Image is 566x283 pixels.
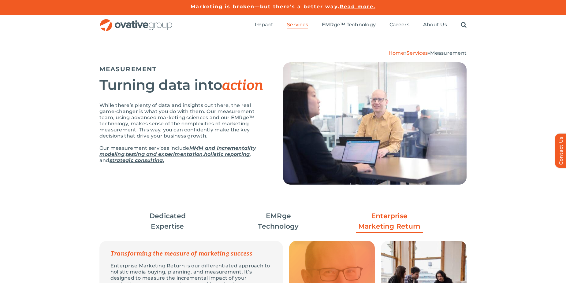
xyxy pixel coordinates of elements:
a: Home [389,50,404,56]
a: Services [407,50,428,56]
span: Measurement [430,50,467,56]
p: Transforming the measure of marketing success [110,251,272,257]
a: OG_Full_horizontal_RGB [99,18,173,24]
img: Measurement – Hero [283,62,467,185]
a: Search [461,22,467,28]
a: Marketing is broken—but there’s a better way. [191,4,340,9]
a: About Us [423,22,447,28]
a: Read more. [340,4,375,9]
p: Our measurement services include , , , and [99,145,268,164]
a: EMRge™ Technology [322,22,376,28]
span: » » [389,50,467,56]
a: Impact [255,22,273,28]
ul: Post Filters [99,208,467,235]
h5: MEASUREMENT [99,65,268,73]
a: Careers [389,22,409,28]
nav: Menu [255,15,467,35]
a: Enterprise Marketing Return [356,211,423,235]
a: EMRge Technology [245,211,312,232]
a: Services [287,22,308,28]
h2: Turning data into [99,77,268,93]
a: strategic consulting. [110,157,164,163]
p: While there’s plenty of data and insights out there, the real game-changer is what you do with th... [99,102,268,139]
a: MMM and incrementality modeling [99,145,256,157]
em: action [222,77,263,94]
a: testing and experimentation [126,151,203,157]
a: holistic reporting [204,151,250,157]
a: Dedicated Expertise [134,211,201,232]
